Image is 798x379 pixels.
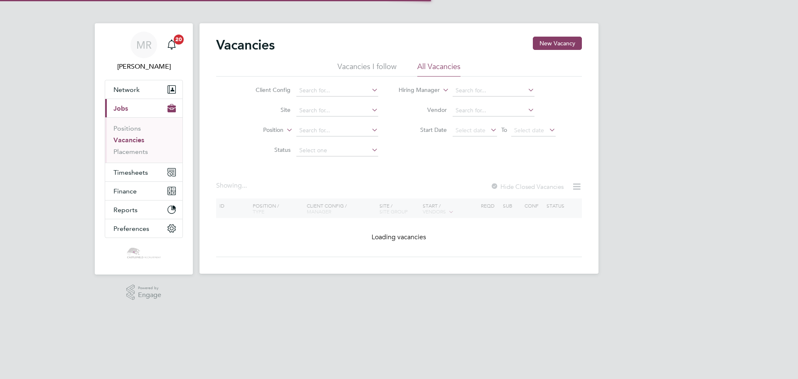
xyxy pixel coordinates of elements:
[453,105,534,116] input: Search for...
[113,187,137,195] span: Finance
[399,126,447,134] label: Start Date
[105,182,182,200] button: Finance
[113,225,149,233] span: Preferences
[113,168,148,176] span: Timesheets
[105,246,183,260] a: Go to home page
[105,117,182,163] div: Jobs
[216,181,249,190] div: Showing
[105,32,183,72] a: MR[PERSON_NAME]
[163,32,180,58] a: 20
[105,201,182,219] button: Reports
[174,35,184,45] span: 20
[95,23,193,275] nav: Main navigation
[243,146,291,154] label: Status
[453,85,534,97] input: Search for...
[113,148,148,156] a: Placements
[138,292,161,299] span: Engage
[417,62,461,77] li: All Vacancies
[126,285,162,300] a: Powered byEngage
[296,145,378,156] input: Select one
[113,86,140,94] span: Network
[105,219,182,238] button: Preferences
[392,86,440,94] label: Hiring Manager
[514,126,544,134] span: Select date
[399,106,447,114] label: Vendor
[113,206,138,214] span: Reports
[138,285,161,292] span: Powered by
[499,124,510,135] span: To
[236,126,283,134] label: Position
[105,163,182,181] button: Timesheets
[243,86,291,94] label: Client Config
[490,183,564,191] label: Hide Closed Vacancies
[113,124,141,132] a: Positions
[242,181,247,190] span: ...
[113,104,128,112] span: Jobs
[296,85,378,97] input: Search for...
[105,62,183,72] span: Mason Roberts
[216,37,275,53] h2: Vacancies
[243,106,291,114] label: Site
[113,136,144,144] a: Vacancies
[456,126,485,134] span: Select date
[296,125,378,136] input: Search for...
[105,80,182,99] button: Network
[126,246,161,260] img: castlefieldrecruitment-logo-retina.png
[337,62,397,77] li: Vacancies I follow
[105,99,182,117] button: Jobs
[533,37,582,50] button: New Vacancy
[296,105,378,116] input: Search for...
[136,40,152,50] span: MR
